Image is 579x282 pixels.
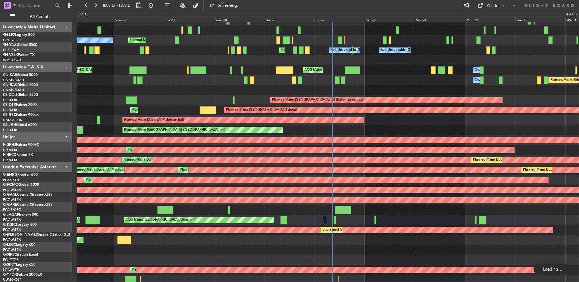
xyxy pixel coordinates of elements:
a: G-GARECessna Citation XLS+ [3,203,53,207]
a: CS-JHHGlobal 6000 [3,123,37,127]
span: All Aircraft [16,15,64,19]
div: Planned Maint [GEOGRAPHIC_DATA] ([GEOGRAPHIC_DATA] Intl) [124,126,225,135]
div: Planned Maint Dubai (Al Maktoum Intl) [123,156,183,165]
a: LFPB/LBG [3,128,19,132]
a: 9H-LPZLegacy 500 [3,33,35,37]
a: WMSA/SZB [3,58,21,62]
span: G-YFOX [3,273,17,277]
div: Mon 22 [114,17,164,22]
div: Planned Maint [GEOGRAPHIC_DATA] ([GEOGRAPHIC_DATA] Intl) [86,175,187,185]
a: G-KGKGLegacy 600 [3,223,37,227]
div: Sat 27 [365,17,415,22]
a: CN-KASGlobal 5000 [3,73,38,77]
span: 9H-LPZ [3,33,15,37]
div: Owner Melsbroek Air Base [475,66,516,75]
a: G-SIRSCitation Excel [3,253,38,257]
a: G-GAALCessna Citation XLS+ [3,193,53,197]
div: Quick Links [487,3,508,9]
a: G-JAGAPhenom 300 [3,213,38,217]
div: Planned Maint Nice ([GEOGRAPHIC_DATA]) [280,46,348,55]
button: All Aircraft [7,12,66,21]
div: [DATE] [78,12,88,17]
a: CS-DOUGlobal 6500 [3,93,38,97]
span: G-GARE [3,203,17,207]
div: Planned Maint Dubai (Al Maktoum Intl) [473,156,533,165]
a: EGSS/STN [3,178,19,182]
div: Sun 21 [63,17,114,22]
a: G-[PERSON_NAME]Cessna Citation XLS [3,233,70,237]
span: CS-DTR [3,103,16,107]
div: AOG Maint [US_STATE] ([GEOGRAPHIC_DATA]) [304,66,378,75]
span: CS-DOU [3,93,17,97]
span: Refreshing... [216,3,241,8]
div: Planned Maint [GEOGRAPHIC_DATA] (Seletar) [226,106,297,115]
a: LFPB/LBG [3,158,19,162]
a: EGGW/LTN [3,198,21,202]
div: Planned Maint Dubai (Al Maktoum Intl) [127,146,187,155]
div: Planned Maint Dubai (Al Maktoum Intl) [124,116,184,125]
a: G-FOMOGlobal 6000 [3,183,39,187]
button: Quick Links [475,1,520,10]
span: CS-JHH [3,123,16,127]
button: Refreshing... [207,1,243,10]
div: Owner Melsbroek Air Base [475,76,516,85]
span: [DATE] - [DATE] [103,3,131,8]
div: Planned Maint Dubai (Al Maktoum Intl) [180,166,240,175]
div: A/C Unavailable [GEOGRAPHIC_DATA]-[GEOGRAPHIC_DATA] [381,46,477,55]
a: DNMM/LOS [3,118,22,122]
a: F-HECDFalcon 7X [3,153,33,157]
a: EGGW/LTN [3,248,21,252]
a: EGLF/FAB [3,257,19,262]
span: G-GAAL [3,193,17,197]
a: CS-DTRFalcon 2000 [3,103,37,107]
a: FCBB/BZV [3,48,19,52]
div: Planned Maint Dubai (Al Maktoum Intl) [132,106,191,115]
a: G-SPCYLegacy 650 [3,263,35,267]
input: Trip Number [18,1,53,10]
div: Planned Maint Dubai (Al Maktoum Intl) [73,166,133,175]
div: Tue 30 [515,17,566,22]
div: Planned Maint Kortrijk-[GEOGRAPHIC_DATA] [130,36,200,45]
a: EGGW/LTN [3,228,21,232]
div: Wed 24 [214,17,264,22]
a: EGNR/CEG [3,208,21,212]
a: 9H-YAAGlobal 5000 [3,43,37,47]
a: EGGW/LTN [3,188,21,192]
a: LFPB/LBG [3,148,19,152]
div: Fri 26 [314,17,365,22]
div: Sun 28 [415,17,465,22]
a: LFPB/LBG [3,108,19,112]
span: G-LEGC [3,243,16,247]
a: GMMN/CMN [3,88,24,92]
span: G-KGKG [3,223,17,227]
div: Loading... [534,264,571,274]
span: CN-KAS [3,73,17,77]
a: G-YFOXFalcon 2000EX [3,273,42,277]
div: Unplanned Maint [GEOGRAPHIC_DATA] (Al Maktoum Intl) [322,225,412,234]
a: 9H-VSLKFalcon 7X [3,53,35,57]
span: G-JAGA [3,213,17,217]
span: F-GPNJ [3,143,16,147]
a: EGGW/LTN [3,218,21,222]
a: LFPB/LBG [3,98,19,102]
a: G-LEGCLegacy 600 [3,243,35,247]
span: G-FOMO [3,183,18,187]
a: CN-RAKGlobal 6000 [3,83,38,87]
div: Thu 25 [264,17,314,22]
div: Tue 23 [164,17,214,22]
span: CN-RAK [3,83,17,87]
a: F-GPNJFalcon 900EX [3,143,39,147]
span: 9H-VSLK [3,53,18,57]
div: [DATE] [566,12,577,17]
div: A/C Unavailable [GEOGRAPHIC_DATA] ([GEOGRAPHIC_DATA] National) [331,46,443,55]
div: Planned Maint Dubai (Al Maktoum Intl) [132,265,191,274]
span: G-ENRG [3,173,17,177]
span: G-[PERSON_NAME] [3,233,37,237]
div: Mon 29 [465,17,515,22]
a: LGAV/ATH [3,267,19,272]
a: CS-RRCFalcon 900LX [3,113,39,117]
span: F-HECD [3,153,16,157]
a: UUMO/OSF [3,277,21,282]
span: CS-RRC [3,113,16,117]
span: G-SPCY [3,263,16,267]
